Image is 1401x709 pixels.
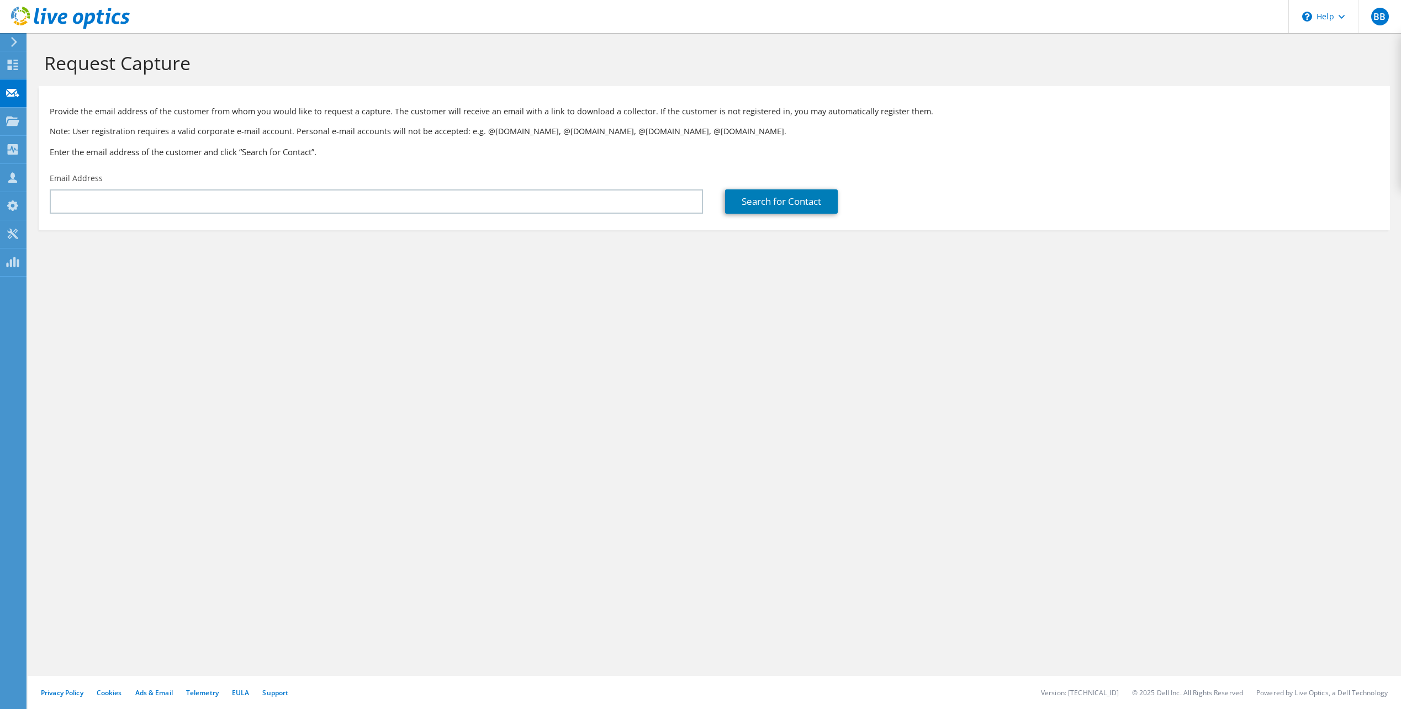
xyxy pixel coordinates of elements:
[50,125,1379,137] p: Note: User registration requires a valid corporate e-mail account. Personal e-mail accounts will ...
[50,173,103,184] label: Email Address
[97,688,122,697] a: Cookies
[232,688,249,697] a: EULA
[1371,8,1389,25] span: BB
[44,51,1379,75] h1: Request Capture
[725,189,838,214] a: Search for Contact
[1041,688,1119,697] li: Version: [TECHNICAL_ID]
[50,146,1379,158] h3: Enter the email address of the customer and click “Search for Contact”.
[1256,688,1388,697] li: Powered by Live Optics, a Dell Technology
[1302,12,1312,22] svg: \n
[1132,688,1243,697] li: © 2025 Dell Inc. All Rights Reserved
[186,688,219,697] a: Telemetry
[50,105,1379,118] p: Provide the email address of the customer from whom you would like to request a capture. The cust...
[262,688,288,697] a: Support
[41,688,83,697] a: Privacy Policy
[135,688,173,697] a: Ads & Email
